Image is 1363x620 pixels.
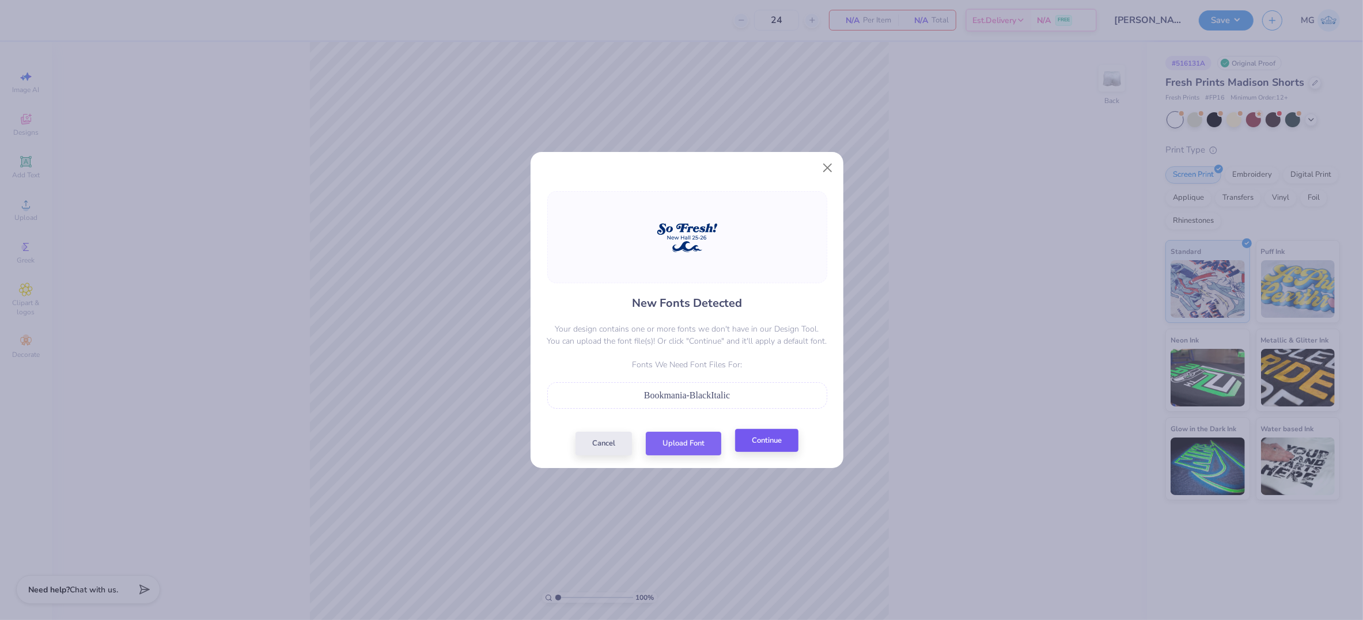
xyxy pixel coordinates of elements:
[576,432,632,455] button: Cancel
[547,359,827,371] p: Fonts We Need Font Files For:
[547,323,827,347] p: Your design contains one or more fonts we don't have in our Design Tool. You can upload the font ...
[817,157,839,179] button: Close
[644,390,730,400] span: Bookmania-BlackItalic
[632,295,742,311] h4: New Fonts Detected
[646,432,721,455] button: Upload Font
[735,429,798,452] button: Continue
